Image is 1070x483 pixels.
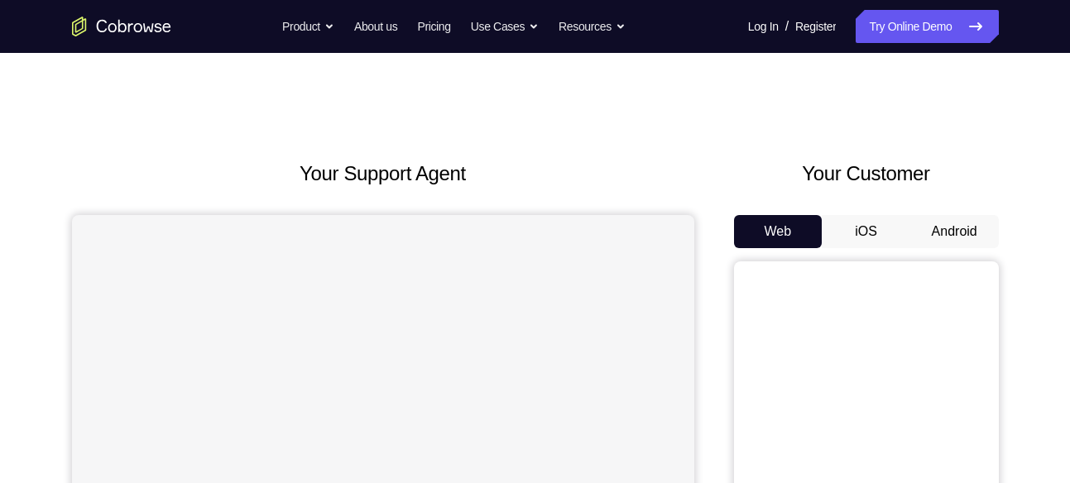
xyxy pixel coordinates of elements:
[471,10,539,43] button: Use Cases
[72,159,694,189] h2: Your Support Agent
[734,159,999,189] h2: Your Customer
[559,10,626,43] button: Resources
[734,215,823,248] button: Web
[72,17,171,36] a: Go to the home page
[282,10,334,43] button: Product
[910,215,999,248] button: Android
[856,10,998,43] a: Try Online Demo
[822,215,910,248] button: iOS
[417,10,450,43] a: Pricing
[748,10,779,43] a: Log In
[785,17,789,36] span: /
[795,10,836,43] a: Register
[354,10,397,43] a: About us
